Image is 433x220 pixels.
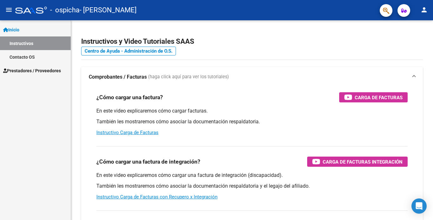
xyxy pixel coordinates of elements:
p: También les mostraremos cómo asociar la documentación respaldatoria. [96,118,408,125]
div: Open Intercom Messenger [411,198,427,214]
button: Carga de Facturas [339,92,408,102]
p: También les mostraremos cómo asociar la documentación respaldatoria y el legajo del afiliado. [96,183,408,190]
h2: Instructivos y Video Tutoriales SAAS [81,36,423,48]
span: - ospicha [50,3,80,17]
span: Carga de Facturas [355,94,403,101]
a: Centro de Ayuda - Administración de O.S. [81,47,176,55]
button: Carga de Facturas Integración [307,157,408,167]
span: - [PERSON_NAME] [80,3,137,17]
strong: Comprobantes / Facturas [89,74,147,81]
span: (haga click aquí para ver los tutoriales) [148,74,229,81]
span: Prestadores / Proveedores [3,67,61,74]
p: En este video explicaremos cómo cargar una factura de integración (discapacidad). [96,172,408,179]
mat-icon: person [420,6,428,14]
span: Inicio [3,26,19,33]
mat-icon: menu [5,6,13,14]
mat-expansion-panel-header: Comprobantes / Facturas (haga click aquí para ver los tutoriales) [81,67,423,87]
p: En este video explicaremos cómo cargar facturas. [96,107,408,114]
span: Carga de Facturas Integración [323,158,403,166]
a: Instructivo Carga de Facturas [96,130,158,135]
h3: ¿Cómo cargar una factura de integración? [96,157,200,166]
a: Instructivo Carga de Facturas con Recupero x Integración [96,194,217,200]
h3: ¿Cómo cargar una factura? [96,93,163,102]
